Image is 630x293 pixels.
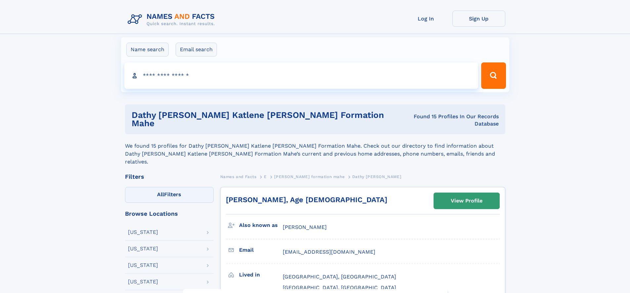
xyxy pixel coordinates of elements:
[283,274,396,280] span: [GEOGRAPHIC_DATA], [GEOGRAPHIC_DATA]
[264,174,267,179] span: E
[394,113,498,128] div: Found 15 Profiles In Our Records Database
[283,249,375,255] span: [EMAIL_ADDRESS][DOMAIN_NAME]
[451,193,483,208] div: View Profile
[481,62,506,89] button: Search Button
[125,174,214,180] div: Filters
[352,174,401,179] span: Dathy [PERSON_NAME]
[220,172,257,181] a: Names and Facts
[124,62,479,89] input: search input
[128,246,158,251] div: [US_STATE]
[128,263,158,268] div: [US_STATE]
[434,193,499,209] a: View Profile
[239,220,283,231] h3: Also known as
[128,230,158,235] div: [US_STATE]
[125,134,505,166] div: We found 15 profiles for Dathy [PERSON_NAME] Katlene [PERSON_NAME] Formation Mahe. Check out our ...
[452,11,505,27] a: Sign Up
[157,191,164,198] span: All
[283,284,396,291] span: [GEOGRAPHIC_DATA], [GEOGRAPHIC_DATA]
[125,11,220,28] img: Logo Names and Facts
[125,211,214,217] div: Browse Locations
[399,11,452,27] a: Log In
[125,187,214,203] label: Filters
[239,269,283,280] h3: Lived in
[283,224,327,230] span: [PERSON_NAME]
[274,172,345,181] a: [PERSON_NAME] formation mahe
[226,196,387,204] a: [PERSON_NAME], Age [DEMOGRAPHIC_DATA]
[264,172,267,181] a: E
[126,43,169,56] label: Name search
[274,174,345,179] span: [PERSON_NAME] formation mahe
[132,111,394,128] h1: Dathy [PERSON_NAME] Katlene [PERSON_NAME] Formation Mahe
[128,279,158,284] div: [US_STATE]
[239,244,283,256] h3: Email
[176,43,217,56] label: Email search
